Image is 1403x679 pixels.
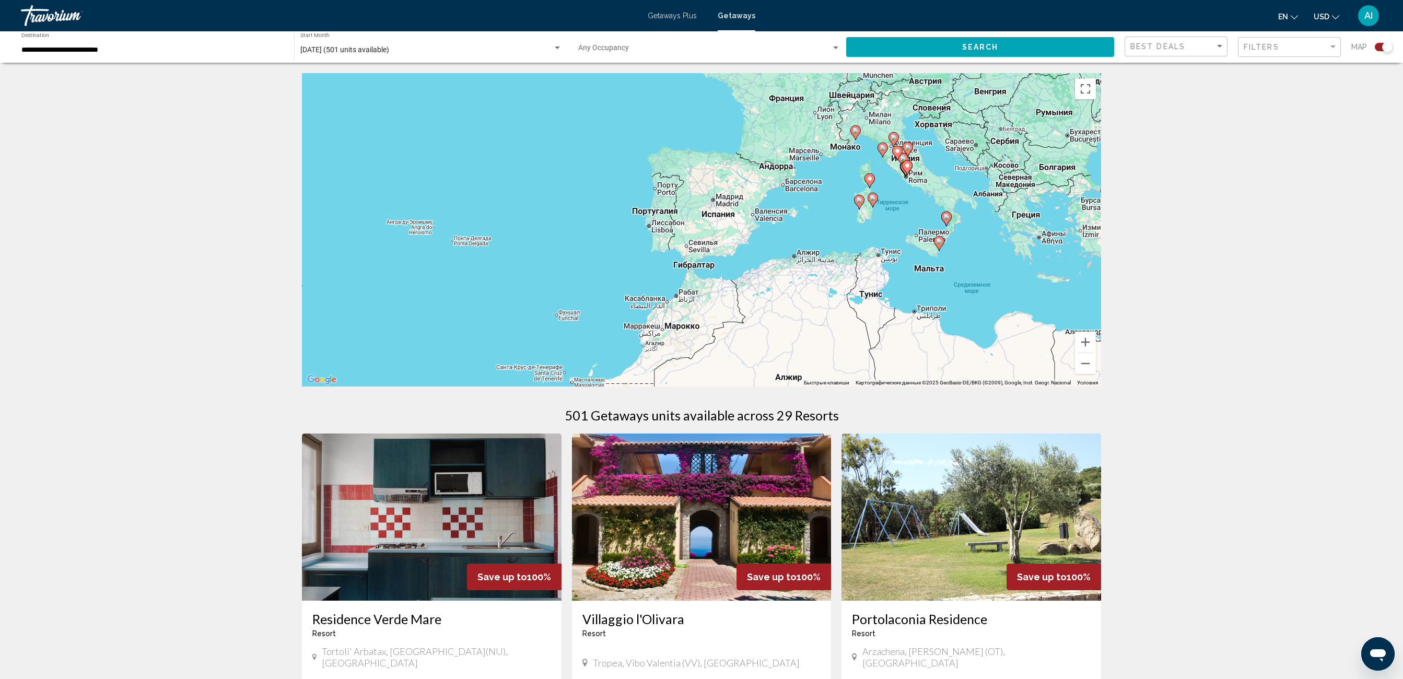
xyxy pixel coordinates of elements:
span: Map [1351,40,1367,54]
a: Getaways [718,11,755,20]
img: Google [305,373,339,387]
span: Filters [1244,43,1279,51]
button: Включить полноэкранный режим [1075,78,1096,99]
span: Tropea, Vibo Valentia (VV), [GEOGRAPHIC_DATA] [593,657,800,669]
span: en [1278,13,1288,21]
mat-select: Sort by [1130,42,1224,51]
button: Filter [1238,37,1341,58]
span: Save up to [747,571,797,582]
span: Resort [312,629,336,638]
a: Portolaconia Residence [852,611,1091,627]
h1: 501 Getaways units available across 29 Resorts [565,407,839,423]
span: Resort [852,629,875,638]
span: AI [1364,10,1373,21]
a: Villaggio l'Olivara [582,611,821,627]
a: Getaways Plus [648,11,697,20]
img: 1348O01X.jpg [841,434,1101,601]
span: Save up to [1017,571,1067,582]
a: Условия [1077,380,1098,385]
img: 2963I01X.jpg [302,434,562,601]
button: Search [846,37,1114,56]
span: Resort [582,629,606,638]
span: Search [962,43,999,52]
div: 100% [467,564,562,590]
span: Best Deals [1130,42,1185,51]
button: User Menu [1355,5,1382,27]
iframe: Кнопка запуска окна обмена сообщениями [1361,637,1395,671]
a: Открыть эту область в Google Картах (в новом окне) [305,373,339,387]
span: Tortoli' Arbatax, [GEOGRAPHIC_DATA](NU), [GEOGRAPHIC_DATA] [322,646,551,669]
a: Residence Verde Mare [312,611,551,627]
span: Картографические данные ©2025 GeoBasis-DE/BKG (©2009), Google, Inst. Geogr. Nacional [856,380,1071,385]
span: USD [1314,13,1329,21]
button: Увеличить [1075,332,1096,353]
button: Быстрые клавиши [804,379,849,387]
span: Save up to [477,571,527,582]
div: 100% [1007,564,1101,590]
button: Change currency [1314,9,1339,24]
button: Change language [1278,9,1298,24]
span: [DATE] (501 units available) [300,45,389,54]
button: Уменьшить [1075,353,1096,374]
img: 3248E01X.jpg [572,434,832,601]
span: Arzachena, [PERSON_NAME] (OT), [GEOGRAPHIC_DATA] [862,646,1091,669]
div: 100% [736,564,831,590]
a: Travorium [21,5,637,26]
